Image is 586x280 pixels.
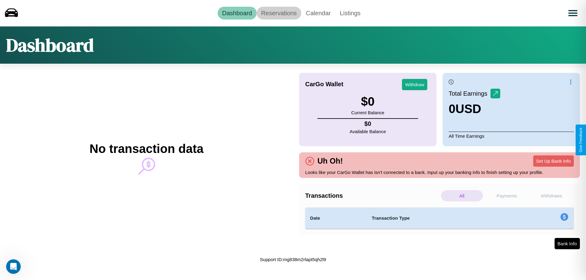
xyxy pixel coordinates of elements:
p: Looks like your CarGo Wallet has isn't connected to a bank. Input up your banking info to finish ... [305,168,574,176]
p: All [441,190,483,201]
p: All Time Earnings [449,132,574,140]
p: Support ID: mg838m2rlapt5qh2l9 [260,255,326,264]
a: Reservations [257,7,302,19]
button: Bank Info [555,238,580,249]
p: Payments [486,190,528,201]
iframe: Intercom live chat [6,259,21,274]
div: Give Feedback [579,128,583,152]
h4: Transactions [305,192,440,199]
h4: Uh Oh! [314,157,346,165]
p: Available Balance [350,127,386,136]
h3: 0 USD [449,102,500,116]
p: Current Balance [351,108,384,117]
p: Withdraws [530,190,572,201]
a: Listings [335,7,365,19]
button: Open menu [564,5,581,22]
h2: No transaction data [89,142,203,156]
a: Dashboard [218,7,257,19]
h1: Dashboard [6,33,94,58]
h3: $ 0 [351,95,384,108]
h4: Date [310,214,362,222]
p: Total Earnings [449,88,490,99]
h4: $ 0 [350,120,386,127]
h4: CarGo Wallet [305,81,343,88]
table: simple table [305,207,574,229]
button: Set Up Bank Info [533,155,574,167]
h4: Transaction Type [372,214,510,222]
button: Withdraw [402,79,427,90]
a: Calendar [301,7,335,19]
